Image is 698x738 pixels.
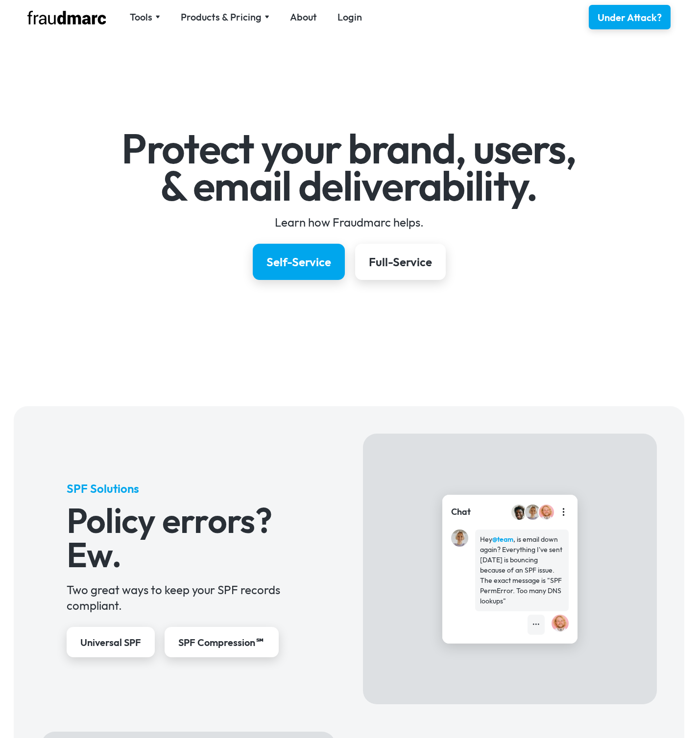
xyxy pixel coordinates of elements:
[130,10,160,24] div: Tools
[532,620,540,630] div: •••
[67,582,310,613] div: Two great ways to keep your SPF records compliant.
[290,10,317,24] a: About
[589,5,671,29] a: Under Attack?
[266,254,331,270] div: Self-Service
[451,506,471,518] div: Chat
[65,130,633,204] h1: Protect your brand, users, & email deliverability.
[337,10,362,24] a: Login
[80,636,141,649] div: Universal SPF
[355,244,446,280] a: Full-Service
[67,503,310,572] h3: Policy errors? Ew.
[492,535,513,544] strong: @team
[67,481,310,496] h5: SPF Solutions
[598,11,662,24] div: Under Attack?
[67,627,155,657] a: Universal SPF
[480,534,564,606] div: Hey , is email down again? Everything I've sent [DATE] is bouncing because of an SPF issue. The e...
[130,10,152,24] div: Tools
[253,244,345,280] a: Self-Service
[181,10,262,24] div: Products & Pricing
[181,10,269,24] div: Products & Pricing
[369,254,432,270] div: Full-Service
[165,627,279,657] a: SPF Compression℠
[178,636,265,649] div: SPF Compression℠
[65,214,633,230] div: Learn how Fraudmarc helps.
